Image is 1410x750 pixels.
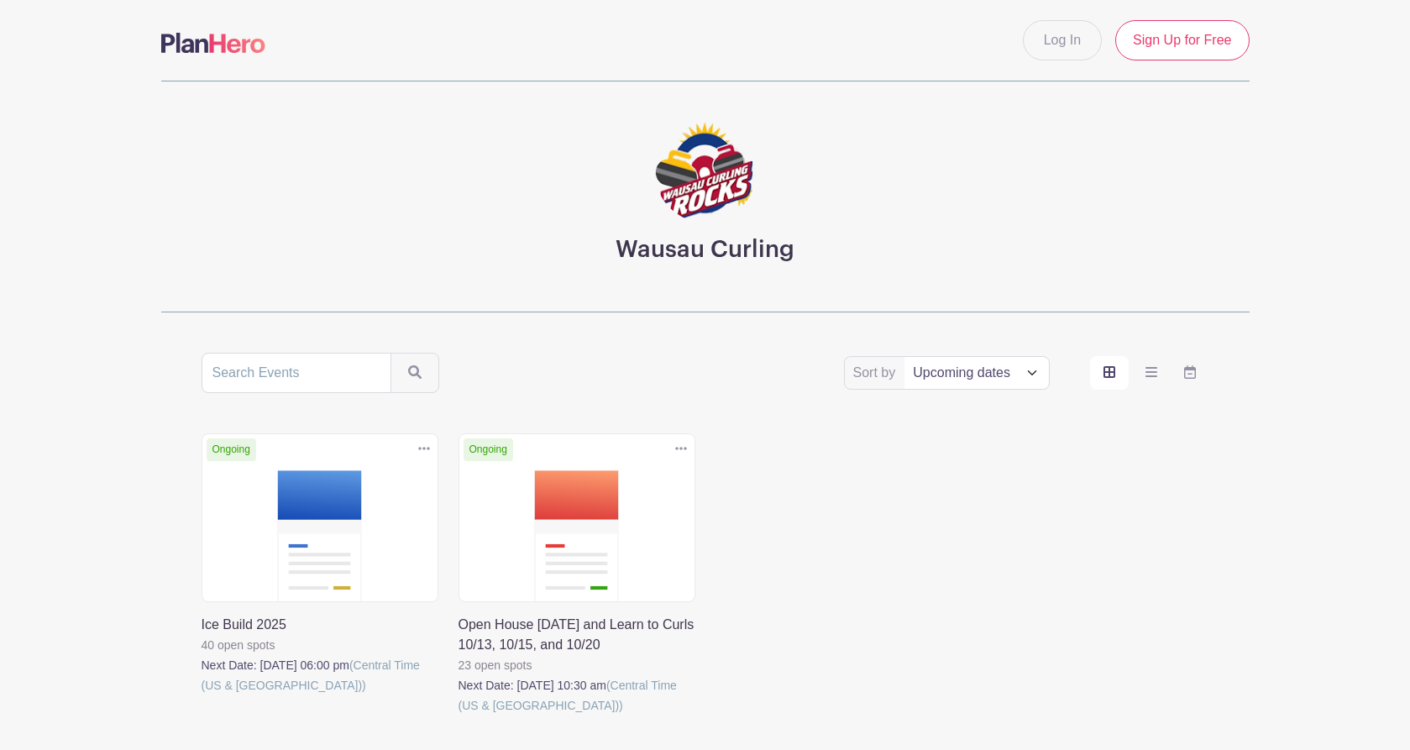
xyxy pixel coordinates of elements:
div: order and view [1090,356,1209,390]
img: logo-507f7623f17ff9eddc593b1ce0a138ce2505c220e1c5a4e2b4648c50719b7d32.svg [161,33,265,53]
label: Sort by [853,363,901,383]
img: logo-1.png [655,122,756,223]
a: Sign Up for Free [1115,20,1249,60]
input: Search Events [202,353,391,393]
a: Log In [1023,20,1102,60]
h3: Wausau Curling [616,236,794,265]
